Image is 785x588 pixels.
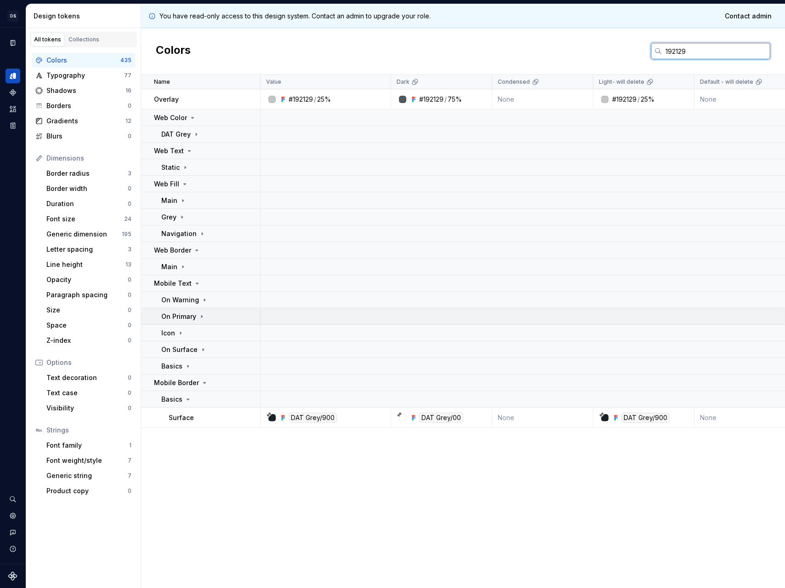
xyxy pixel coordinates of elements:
div: / [314,95,316,104]
a: Opacity0 [43,272,135,287]
div: Blurs [46,132,128,141]
p: Condensed [498,78,530,86]
div: DS [7,11,18,22]
div: Border radius [46,169,128,178]
a: Border radius3 [43,166,135,181]
a: Settings [6,508,20,523]
span: Contact admin [725,12,772,21]
a: Contact admin [719,8,778,24]
div: Search ⌘K [6,492,20,507]
a: Storybook stories [6,118,20,133]
p: You have read-only access to this design system. Contact an admin to upgrade your role. [159,12,431,21]
a: Design tokens [6,69,20,83]
a: Font size24 [43,212,135,226]
div: Size [46,306,128,315]
div: 25% [317,95,331,104]
a: Gradients12 [32,114,135,128]
div: 0 [128,133,131,140]
div: 0 [128,337,131,344]
div: Duration [46,199,128,208]
div: DAT Grey/900 [621,413,670,423]
div: 77 [124,72,131,79]
a: Letter spacing3 [43,242,135,257]
div: Strings [46,426,131,435]
div: Typography [46,71,124,80]
p: DAT Grey [161,130,191,139]
a: Font weight/style7 [43,453,135,468]
a: Blurs0 [32,129,135,144]
p: Mobile Border [154,378,199,387]
div: Letter spacing [46,245,128,254]
a: Generic dimension195 [43,227,135,242]
div: Borders [46,101,128,110]
p: On Surface [161,345,198,354]
div: 1 [129,442,131,449]
p: Dark [397,78,410,86]
div: Assets [6,102,20,116]
a: Duration0 [43,196,135,211]
p: Navigation [161,229,197,238]
div: Paragraph spacing [46,290,128,300]
p: On Warning [161,295,199,305]
div: 0 [128,276,131,283]
div: Font weight/style [46,456,128,465]
div: Generic dimension [46,230,122,239]
p: Light- will delete [599,78,644,86]
div: #192129 [612,95,637,104]
div: 7 [128,457,131,464]
div: Product copy [46,486,128,496]
div: / [444,95,447,104]
div: Shadows [46,86,125,95]
div: Space [46,321,128,330]
a: Z-index0 [43,333,135,348]
p: Basics [161,362,182,371]
p: Web Fill [154,179,179,189]
div: 13 [125,261,131,268]
div: 75% [448,95,462,104]
a: Product copy0 [43,484,135,498]
div: 0 [128,306,131,314]
a: Line height13 [43,257,135,272]
a: Documentation [6,35,20,50]
div: Z-index [46,336,128,345]
div: Font size [46,214,124,224]
div: 0 [128,291,131,299]
div: 0 [128,389,131,397]
a: Components [6,85,20,100]
div: Opacity [46,275,128,284]
div: Colors [46,56,120,65]
a: Paragraph spacing0 [43,288,135,302]
p: Main [161,262,177,271]
div: / [637,95,640,104]
p: Name [154,78,170,86]
div: 24 [124,215,131,223]
p: Icon [161,329,175,338]
div: Border width [46,184,128,193]
div: 12 [125,117,131,125]
div: #192129 [289,95,313,104]
div: 3 [128,246,131,253]
p: Mobile Text [154,279,192,288]
a: Text case0 [43,386,135,400]
a: Typography77 [32,68,135,83]
div: 0 [128,185,131,192]
a: Colors435 [32,53,135,68]
div: 7 [128,472,131,479]
a: Generic string7 [43,468,135,483]
button: DS [2,6,24,26]
p: Surface [169,413,194,422]
p: Grey [161,213,176,222]
a: Shadows16 [32,83,135,98]
svg: Supernova Logo [8,571,17,581]
div: DAT Grey/00 [419,413,463,423]
div: 435 [120,57,131,64]
div: Dimensions [46,154,131,163]
div: 3 [128,170,131,177]
a: Visibility0 [43,401,135,415]
p: Web Text [154,146,184,156]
